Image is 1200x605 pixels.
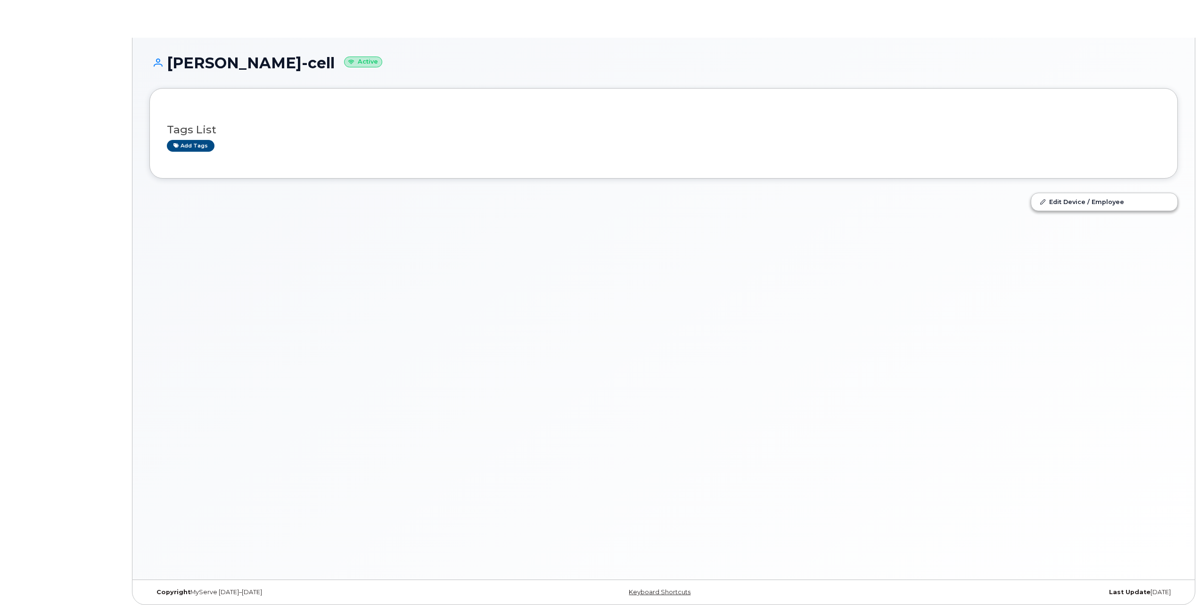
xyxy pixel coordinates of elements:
[1031,193,1177,210] a: Edit Device / Employee
[835,589,1178,596] div: [DATE]
[629,589,690,596] a: Keyboard Shortcuts
[167,140,214,152] a: Add tags
[1109,589,1151,596] strong: Last Update
[344,57,382,67] small: Active
[167,124,1160,136] h3: Tags List
[149,55,1178,71] h1: [PERSON_NAME]-cell
[149,589,492,596] div: MyServe [DATE]–[DATE]
[156,589,190,596] strong: Copyright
